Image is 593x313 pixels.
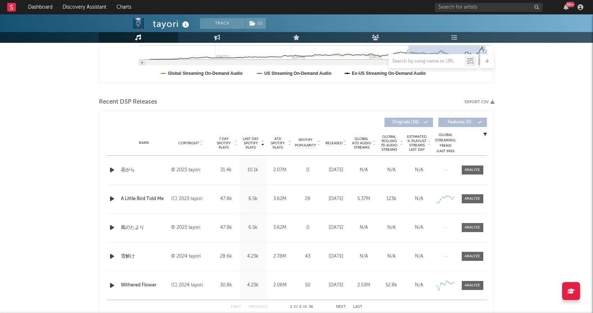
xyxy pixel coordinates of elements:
[200,18,245,29] button: Track
[121,253,168,260] a: 雪解け
[352,71,426,76] text: Ex-US Streaming On-Demand Audio
[379,224,403,231] div: N/A
[435,3,543,12] input: Search for artists
[171,195,210,203] div: (C) 2023 tayori
[245,18,266,29] button: (1)
[407,167,431,174] div: N/A
[241,167,265,174] div: 10.1k
[566,2,575,7] div: 99 +
[352,253,376,260] div: N/A
[245,18,266,29] span: ( 1 )
[121,195,168,203] a: A Little Bird Told Me
[99,98,157,106] span: Recent DSP Releases
[153,18,191,30] div: tayori
[407,253,431,260] div: N/A
[178,141,199,145] span: Copyright
[248,305,268,309] button: Previous
[352,282,376,289] div: 2.53M
[214,224,238,231] div: 47.8k
[379,253,403,260] div: N/A
[438,118,487,127] button: Features(0)
[384,118,433,127] button: Originals(36)
[293,305,298,309] span: to
[241,137,260,150] span: Last Day Spotify Plays
[268,224,292,231] div: 3.62M
[379,135,399,152] span: Global Rolling 7D Audio Streams
[389,120,422,124] span: Originals ( 36 )
[336,305,346,309] button: Next
[379,195,403,203] div: 123k
[214,137,233,150] span: 7 Day Spotify Plays
[231,305,241,309] button: First
[443,120,476,124] span: Features ( 0 )
[168,71,243,76] text: Global Streaming On-Demand Audio
[121,224,168,231] a: 風のたより
[171,252,210,261] div: © 2024 tayori
[268,282,292,289] div: 2.08M
[241,224,265,231] div: 6.5k
[268,137,287,150] span: ATD Spotify Plays
[465,100,494,104] button: Export CSV
[295,195,320,203] div: 29
[407,282,431,289] div: N/A
[295,253,320,260] div: 43
[324,195,348,203] div: [DATE]
[353,305,362,309] button: Last
[268,167,292,174] div: 2.07M
[379,167,403,174] div: N/A
[407,195,431,203] div: N/A
[121,282,168,289] a: Withered Flower
[352,224,376,231] div: N/A
[379,282,403,289] div: 52.8k
[389,59,465,64] input: Search by song name or URL
[264,71,331,76] text: US Streaming On-Demand Audio
[214,282,238,289] div: 30.8k
[171,166,210,174] div: © 2023 tayori
[171,223,210,232] div: © 2023 tayori
[295,224,320,231] div: 0
[352,167,376,174] div: N/A
[241,282,265,289] div: 4.23k
[171,281,210,290] div: (C) 2024 tayori
[352,195,376,203] div: 5.37M
[407,224,431,231] div: N/A
[241,253,265,260] div: 4.23k
[324,224,348,231] div: [DATE]
[268,253,292,260] div: 2.78M
[295,137,316,148] span: Spotify Popularity
[214,253,238,260] div: 28.6k
[214,195,238,203] div: 47.8k
[324,253,348,260] div: [DATE]
[324,282,348,289] div: [DATE]
[214,167,238,174] div: 31.4k
[241,195,265,203] div: 6.5k
[268,195,292,203] div: 3.62M
[295,282,320,289] div: 50
[325,141,342,145] span: Released
[295,167,320,174] div: 0
[282,303,321,312] div: 1 5 36
[352,137,371,150] span: Global ATD Audio Streams
[324,167,348,174] div: [DATE]
[435,132,456,154] div: Global Streaming Trend (Last 60D)
[121,140,168,146] div: Name
[564,4,569,10] button: 99+
[121,167,168,174] a: 花がら
[407,135,427,152] span: Estimated % Playlist Streams Last Day
[303,305,307,309] span: of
